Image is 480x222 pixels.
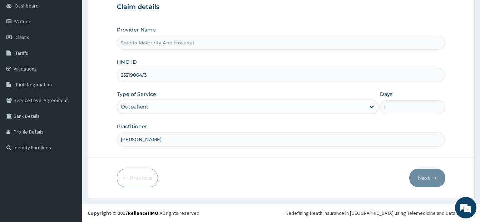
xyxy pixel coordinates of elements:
[117,91,156,98] label: Type of Service
[117,26,156,33] label: Provider Name
[15,50,28,56] span: Tariffs
[121,103,148,110] div: Outpatient
[15,34,29,40] span: Claims
[286,209,475,217] div: Redefining Heath Insurance in [GEOGRAPHIC_DATA] using Telemedicine and Data Science!
[4,147,136,172] textarea: Type your message and hit 'Enter'
[15,81,52,88] span: Tariff Negotiation
[117,169,158,187] button: Previous
[41,66,99,138] span: We're online!
[117,58,137,66] label: HMO ID
[82,204,480,222] footer: All rights reserved.
[117,132,445,146] input: Enter Name
[380,91,392,98] label: Days
[37,40,120,49] div: Chat with us now
[117,3,445,11] h3: Claim details
[15,3,39,9] span: Dashboard
[117,123,147,130] label: Practitioner
[128,210,158,216] a: RelianceHMO
[13,36,29,54] img: d_794563401_company_1708531726252_794563401
[88,210,160,216] strong: Copyright © 2017 .
[409,169,445,187] button: Next
[117,4,134,21] div: Minimize live chat window
[117,68,445,82] input: Enter HMO ID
